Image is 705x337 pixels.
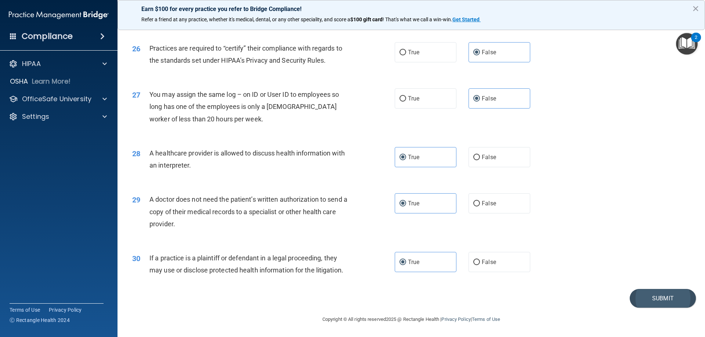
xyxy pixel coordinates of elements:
[408,95,419,102] span: True
[149,149,345,169] span: A healthcare provider is allowed to discuss health information with an interpreter.
[472,316,500,322] a: Terms of Use
[473,155,480,160] input: False
[473,50,480,55] input: False
[399,155,406,160] input: True
[9,112,107,121] a: Settings
[149,91,339,122] span: You may assign the same log – on ID or User ID to employees so long has one of the employees is o...
[277,308,545,331] div: Copyright © All rights reserved 2025 @ Rectangle Health | |
[10,306,40,314] a: Terms of Use
[482,154,496,161] span: False
[482,49,496,56] span: False
[482,259,496,265] span: False
[141,17,350,22] span: Refer a friend at any practice, whether it's medical, dental, or any other speciality, and score a
[695,37,697,47] div: 2
[399,260,406,265] input: True
[141,6,681,12] p: Earn $100 for every practice you refer to Bridge Compliance!
[482,200,496,207] span: False
[10,77,28,86] p: OSHA
[399,201,406,206] input: True
[22,112,49,121] p: Settings
[9,8,109,22] img: PMB logo
[149,254,343,274] span: If a practice is a plaintiff or defendant in a legal proceeding, they may use or disclose protect...
[132,195,140,204] span: 29
[676,33,698,55] button: Open Resource Center, 2 new notifications
[350,17,383,22] strong: $100 gift card
[399,50,406,55] input: True
[473,96,480,102] input: False
[132,149,140,158] span: 28
[408,200,419,207] span: True
[482,95,496,102] span: False
[441,316,470,322] a: Privacy Policy
[473,260,480,265] input: False
[132,254,140,263] span: 30
[399,96,406,102] input: True
[132,91,140,99] span: 27
[22,31,73,41] h4: Compliance
[408,49,419,56] span: True
[49,306,82,314] a: Privacy Policy
[630,289,696,308] button: Submit
[692,3,699,14] button: Close
[132,44,140,53] span: 26
[149,195,347,227] span: A doctor does not need the patient’s written authorization to send a copy of their medical record...
[473,201,480,206] input: False
[408,259,419,265] span: True
[408,154,419,161] span: True
[10,316,70,324] span: Ⓒ Rectangle Health 2024
[383,17,452,22] span: ! That's what we call a win-win.
[32,77,71,86] p: Learn More!
[452,17,480,22] strong: Get Started
[22,59,41,68] p: HIPAA
[22,95,91,103] p: OfficeSafe University
[149,44,342,64] span: Practices are required to “certify” their compliance with regards to the standards set under HIPA...
[452,17,481,22] a: Get Started
[9,95,107,103] a: OfficeSafe University
[9,59,107,68] a: HIPAA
